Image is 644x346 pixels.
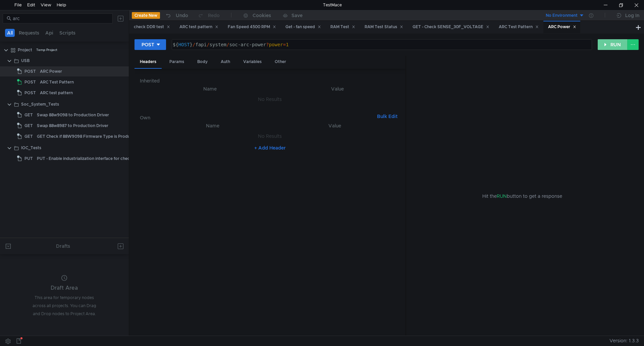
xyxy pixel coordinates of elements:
[258,96,282,102] nz-embed-empty: No Results
[538,10,584,21] button: No Environment
[164,56,190,68] div: Params
[140,77,400,85] h6: Inherited
[176,11,188,19] div: Undo
[330,23,355,31] div: RAM Test
[252,144,288,152] button: + Add Header
[18,45,32,55] div: Project
[24,131,33,141] span: GET
[228,23,276,31] div: Fan Speed 4500 RPM
[258,133,282,139] nz-embed-empty: No Results
[36,45,57,55] div: Temp Project
[135,56,162,69] div: Headers
[546,12,578,19] div: No Environment
[40,88,73,98] div: ARC test pattern
[145,85,275,93] th: Name
[192,56,213,68] div: Body
[37,110,109,120] div: Swap 88w9098 to Production Driver
[57,29,77,37] button: Scripts
[40,77,74,87] div: ARC Test Pattern
[37,131,140,141] div: GET Check if 88W9098 Firmware Type is Production
[413,23,489,31] div: GET - Check SENSE_30F_VOLTAGE
[24,77,36,87] span: POST
[365,23,403,31] div: RAM Test Status
[13,15,109,22] input: Search...
[37,121,108,131] div: Swap 88w8987 to Production Driver
[21,143,41,153] div: IOC_Tests
[37,154,188,164] div: PUT - Enable industrialization interface for checking protection state (status)
[24,66,36,76] span: POST
[215,56,235,68] div: Auth
[24,121,33,131] span: GET
[24,110,33,120] span: GET
[269,56,291,68] div: Other
[135,39,166,50] button: POST
[40,66,62,76] div: ARC Power
[482,192,562,200] span: Hit the button to get a response
[24,88,36,98] span: POST
[275,85,400,93] th: Value
[374,112,400,120] button: Bulk Edit
[497,193,507,199] span: RUN
[548,23,576,31] div: ARC Power
[134,23,170,31] div: check DDR test
[238,56,267,68] div: Variables
[56,242,70,250] div: Drafts
[285,23,321,31] div: Get - fan speed
[598,39,628,50] button: RUN
[21,56,30,66] div: USB
[151,122,275,130] th: Name
[132,12,160,19] button: Create New
[609,336,639,346] span: Version: 1.3.3
[5,29,15,37] button: All
[142,41,154,48] div: POST
[24,154,33,164] span: PUT
[140,114,374,122] h6: Own
[291,13,303,18] div: Save
[43,29,55,37] button: Api
[625,11,639,19] div: Log In
[499,23,539,31] div: ARC Test Pattern
[21,99,59,109] div: Soc_System_Tests
[253,11,271,19] div: Cookies
[179,23,218,31] div: ARC test pattern
[160,10,193,20] button: Undo
[193,10,224,20] button: Redo
[275,122,394,130] th: Value
[208,11,220,19] div: Redo
[17,29,41,37] button: Requests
